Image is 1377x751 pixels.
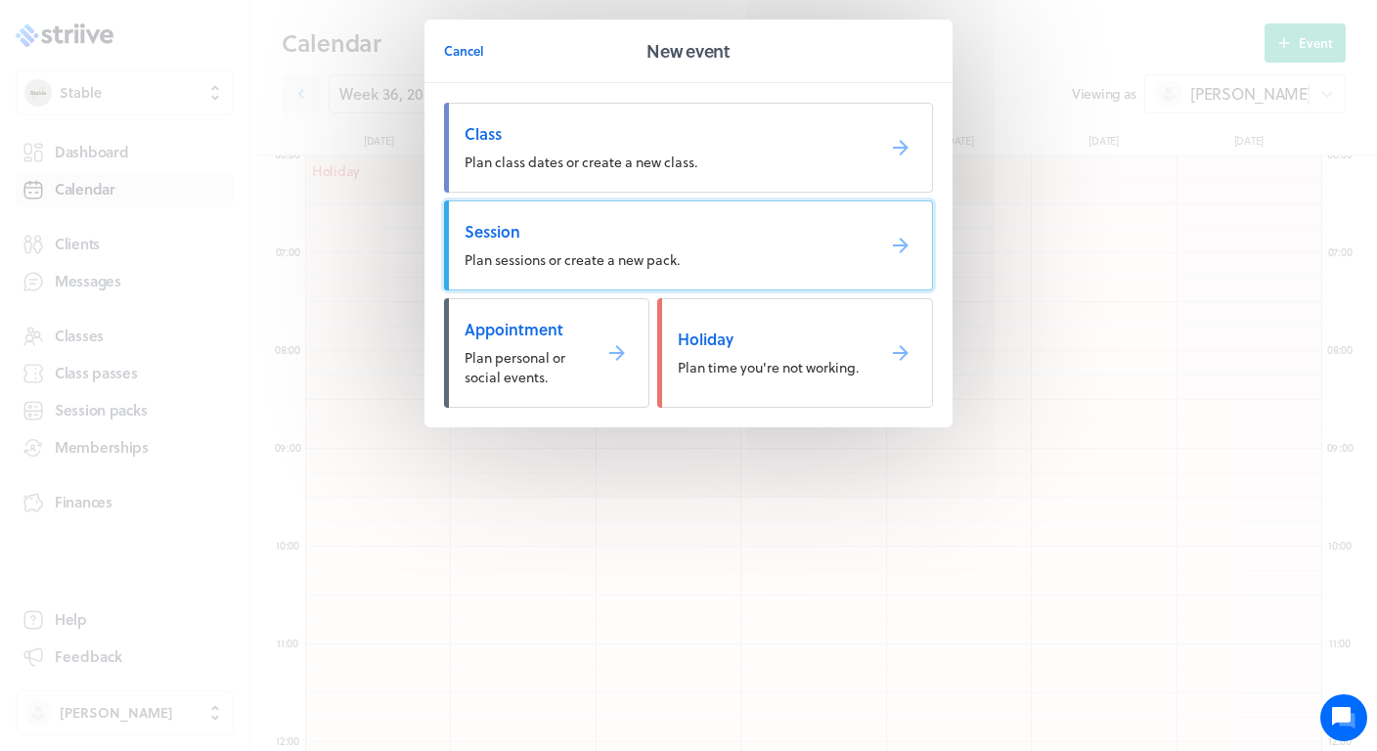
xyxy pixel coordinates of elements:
span: Session [465,221,859,243]
span: Plan class dates or create a new class. [465,152,697,172]
h2: New event [646,37,730,65]
span: Plan time you're not working. [678,357,859,377]
button: Cancel [444,31,484,70]
span: Class [465,123,859,145]
span: Plan sessions or create a new pack. [465,249,680,270]
span: Plan personal or social events. [465,347,565,387]
iframe: gist-messenger-bubble-iframe [1320,694,1367,741]
h1: Hi [PERSON_NAME] [29,95,362,126]
span: Appointment [465,319,575,340]
input: Search articles [57,336,349,375]
span: Cancel [444,42,484,60]
p: Find an answer quickly [26,304,365,328]
button: New conversation [30,228,361,267]
span: Holiday [678,329,859,350]
h2: We're here to help. Ask us anything! [29,130,362,193]
span: New conversation [126,240,235,255]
